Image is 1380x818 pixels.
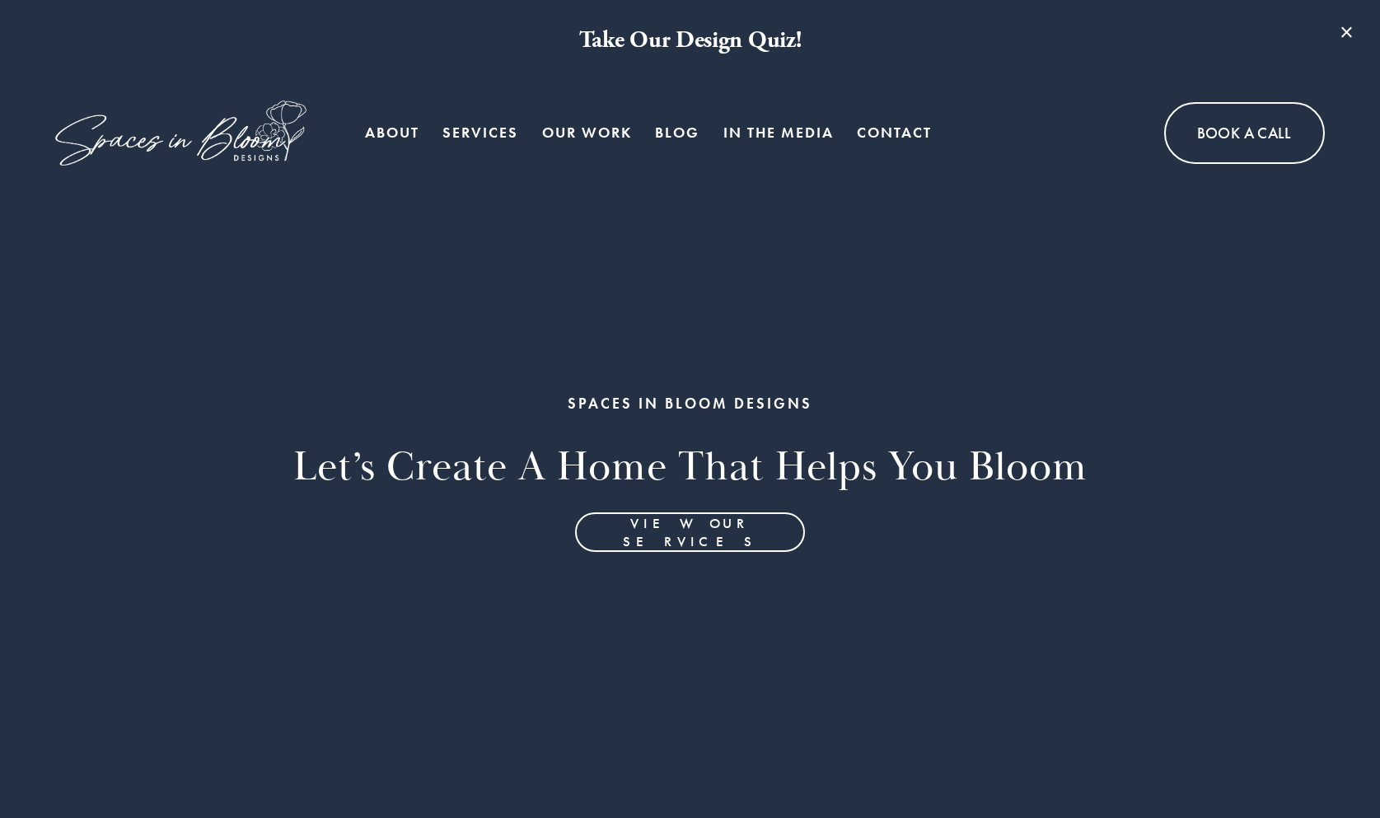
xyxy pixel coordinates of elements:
[575,512,805,552] a: View Our Services
[1164,102,1325,164] a: Book A Call
[55,100,306,166] img: Spaces in Bloom Designs
[542,116,632,149] a: Our Work
[58,442,1322,495] h2: Let’s Create a home that helps you bloom
[655,116,699,149] a: Blog
[58,394,1322,414] h1: SPACES IN BLOOM DESIGNS
[723,116,834,149] a: In the Media
[365,116,419,149] a: About
[442,116,518,149] a: Services
[857,116,932,149] a: Contact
